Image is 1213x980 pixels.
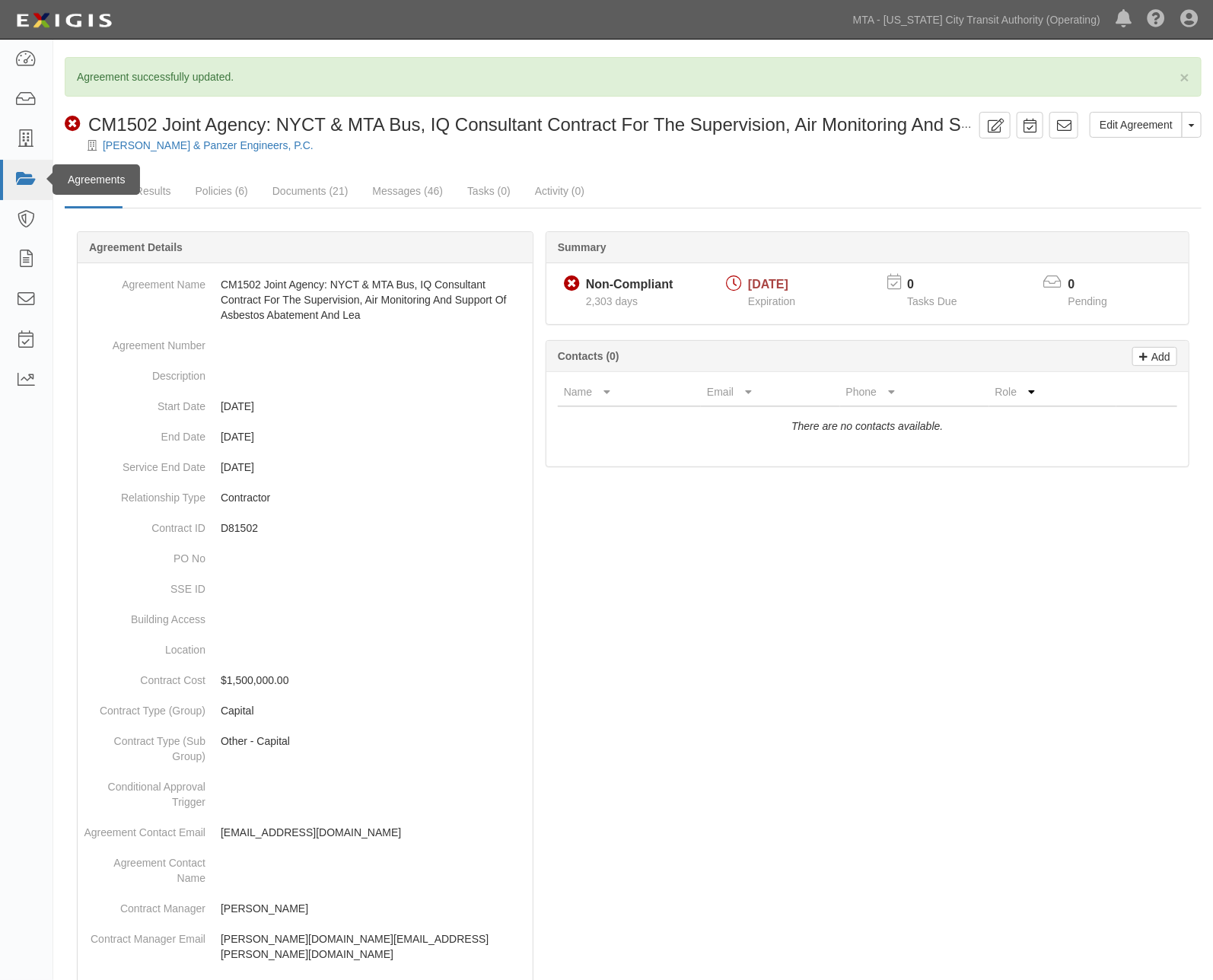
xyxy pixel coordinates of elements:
[84,482,205,505] dt: Relationship Type
[907,276,976,294] p: 0
[1180,68,1189,86] span: ×
[221,703,527,718] p: Capital
[361,176,454,206] a: Messages (46)
[845,5,1108,35] a: MTA - [US_STATE] City Transit Authority (Operating)
[989,378,1116,406] th: Role
[456,176,522,206] a: Tasks (0)
[84,665,205,688] dt: Contract Cost
[748,278,788,291] span: [DATE]
[84,635,205,657] dt: Location
[103,139,314,151] a: [PERSON_NAME] & Panzer Engineers, P.C.
[1147,11,1165,29] i: Help Center - Complianz
[84,361,205,383] dt: Description
[524,176,596,206] a: Activity (0)
[1090,112,1183,138] a: Edit Agreement
[221,931,527,962] p: [PERSON_NAME][DOMAIN_NAME][EMAIL_ADDRESS][PERSON_NAME][DOMAIN_NAME]
[84,817,205,840] dt: Agreement Contact Email
[84,695,205,718] dt: Contract Type (Group)
[84,574,205,597] dt: SSE ID
[840,378,989,406] th: Phone
[84,269,205,292] dt: Agreement Name
[586,276,673,294] div: Non-Compliant
[84,330,205,353] dt: Agreement Number
[84,452,205,475] dt: Service End Date
[89,241,183,253] b: Agreement Details
[84,422,527,452] dd: [DATE]
[124,176,183,206] a: Results
[84,726,205,764] dt: Contract Type (Sub Group)
[77,69,1189,84] p: Agreement successfully updated.
[701,378,840,406] th: Email
[84,604,205,627] dt: Building Access
[558,378,701,406] th: Name
[84,422,205,444] dt: End Date
[84,482,527,513] dd: Contractor
[65,116,81,132] i: Non-Compliant
[748,295,795,307] span: Expiration
[65,112,973,138] div: CM1502 Joint Agency: NYCT & MTA Bus, IQ Consultant Contract For The Supervision, Air Monitoring A...
[53,164,140,195] div: Agreements
[84,772,205,810] dt: Conditional Approval Trigger
[1148,348,1170,365] p: Add
[84,513,205,536] dt: Contract ID
[184,176,259,206] a: Policies (6)
[261,176,360,206] a: Documents (21)
[1068,295,1107,307] span: Pending
[11,7,116,34] img: logo-5460c22ac91f19d4615b14bd174203de0afe785f0fc80cf4dbbc73dc1793850b.png
[84,391,205,414] dt: Start Date
[84,543,205,566] dt: PO No
[84,391,527,422] dd: [DATE]
[558,350,619,362] b: Contacts (0)
[586,295,638,307] span: Since 05/28/2019
[791,420,943,432] i: There are no contacts available.
[84,924,205,947] dt: Contract Manager Email
[1132,347,1177,366] a: Add
[84,848,205,886] dt: Agreement Contact Name
[564,276,580,292] i: Non-Compliant
[558,241,606,253] b: Summary
[221,520,527,536] p: D81502
[221,673,527,688] p: $1,500,000.00
[84,269,527,330] dd: CM1502 Joint Agency: NYCT & MTA Bus, IQ Consultant Contract For The Supervision, Air Monitoring A...
[221,733,527,749] p: Other - Capital
[1180,69,1189,85] button: Close
[84,452,527,482] dd: [DATE]
[907,295,957,307] span: Tasks Due
[221,825,527,840] p: [EMAIL_ADDRESS][DOMAIN_NAME]
[1068,276,1126,294] p: 0
[221,901,527,916] p: [PERSON_NAME]
[84,893,205,916] dt: Contract Manager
